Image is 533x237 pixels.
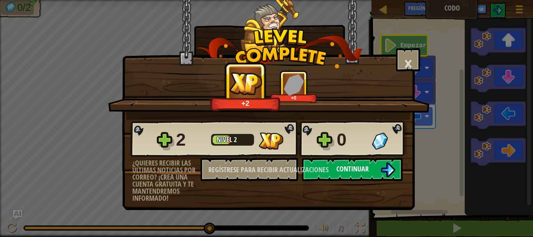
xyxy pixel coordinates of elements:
font: +0 [291,95,296,101]
font: Regístrese para recibir actualizaciones [208,165,329,175]
img: Gemas Ganadas [284,74,304,95]
font: Continuar [336,164,369,174]
font: ¿Quieres recibir las últimas noticias por correo? ¡Crea una cuenta gratuita y te mantendremos inf... [132,158,195,203]
img: XP Ganada [227,70,264,96]
button: Regístrese para recibir actualizaciones [201,158,298,181]
font: × [404,50,412,77]
img: Continuar [380,162,395,177]
button: Continuar [302,158,403,181]
div: +2 [212,99,279,108]
img: level_complete.png [196,29,363,68]
div: 2 [176,127,206,152]
font: Nivel [217,135,232,144]
span: 2 [234,135,237,144]
img: XP Ganada [259,132,283,150]
img: Gemas Ganadas [372,132,388,150]
font: 0 [337,130,346,150]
